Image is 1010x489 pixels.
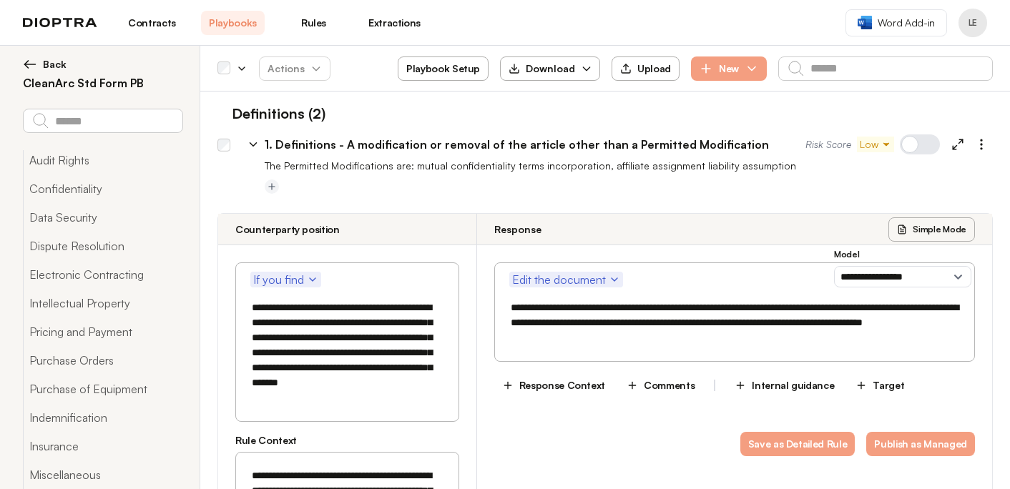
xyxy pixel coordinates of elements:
span: If you find [253,271,318,288]
button: Back [23,57,182,71]
button: Dispute Resolution [23,232,182,260]
button: Publish as Managed [866,432,975,456]
button: Audit Rights [23,146,182,174]
button: Data Security [23,203,182,232]
p: 1. Definitions - A modification or removal of the article other than a Permitted Modification [265,136,769,153]
span: Actions [256,56,333,81]
a: Contracts [120,11,184,35]
a: Rules [282,11,345,35]
h3: Model [834,249,971,260]
button: Save as Detailed Rule [740,432,855,456]
button: If you find [250,272,321,287]
span: Back [43,57,67,71]
p: The Permitted Modifications are: mutual confidentiality terms incorporation, affiliate assignment... [265,159,993,173]
button: Simple Mode [888,217,975,242]
button: Response Context [494,373,613,397]
h1: Definitions (2) [217,103,325,124]
button: Target [848,373,912,397]
h3: Counterparty position [235,222,340,237]
a: Extractions [363,11,426,35]
button: Insurance [23,432,182,460]
button: Profile menu [958,9,987,37]
a: Playbooks [201,11,265,35]
h3: Response [494,222,541,237]
button: Download [500,56,600,81]
img: left arrow [23,57,37,71]
span: Risk Score [805,137,851,152]
button: Intellectual Property [23,289,182,317]
select: Model [834,266,971,287]
a: Word Add-in [845,9,947,36]
div: Select all [217,62,230,75]
button: Indemnification [23,403,182,432]
span: Low [860,137,891,152]
span: Edit the document [512,271,620,288]
button: Actions [259,56,330,81]
button: Internal guidance [727,373,842,397]
h3: Rule Context [235,433,459,448]
div: Download [509,61,575,76]
button: Pricing and Payment [23,317,182,346]
button: Low [857,137,894,152]
div: Upload [620,62,671,75]
button: Purchase Orders [23,346,182,375]
img: logo [23,18,97,28]
button: Miscellaneous [23,460,182,489]
button: New [691,56,767,81]
button: Confidentiality [23,174,182,203]
button: Electronic Contracting [23,260,182,289]
button: Upload [612,56,680,81]
button: Playbook Setup [398,56,489,81]
img: word [858,16,872,29]
button: Comments [619,373,702,397]
button: Add tag [265,179,279,194]
span: Word Add-in [878,16,935,30]
button: Edit the document [509,272,623,287]
button: Purchase of Equipment [23,375,182,403]
h2: CleanArc Std Form PB [23,74,182,92]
